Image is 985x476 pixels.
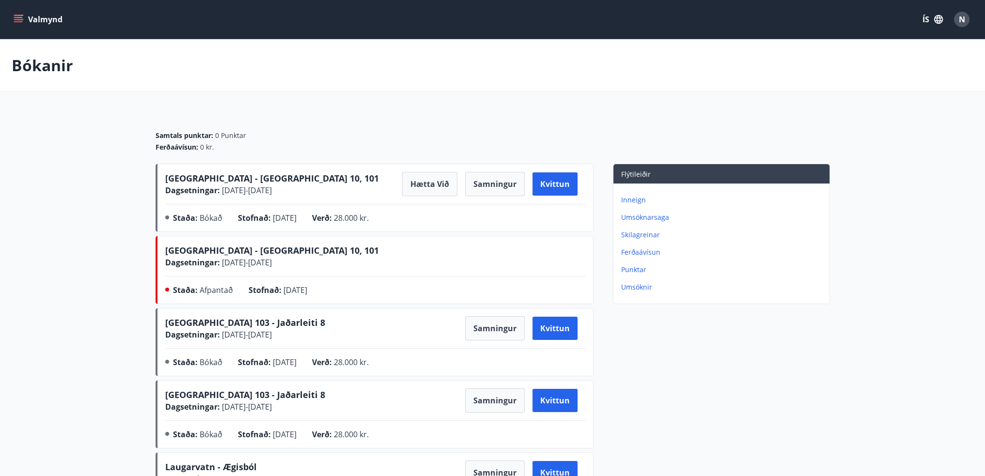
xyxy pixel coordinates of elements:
span: Verð : [312,213,332,223]
p: Skilagreinar [621,230,826,240]
span: [DATE] [273,429,297,440]
span: 28.000 kr. [334,357,369,368]
button: menu [12,11,66,28]
p: Umsóknir [621,282,826,292]
p: Ferðaávísun [621,247,826,257]
span: [DATE] [273,357,297,368]
span: [DATE] [273,213,297,223]
span: Dagsetningar : [165,185,220,196]
button: Kvittun [532,389,578,412]
button: Samningur [465,316,525,340]
button: Samningur [465,172,525,196]
span: Ferðaávísun : [156,142,198,152]
span: Stofnað : [249,285,281,295]
span: Stofnað : [238,213,271,223]
span: Dagsetningar : [165,257,220,268]
span: Flýtileiðir [621,169,651,179]
button: ÍS [917,11,948,28]
span: [GEOGRAPHIC_DATA] - [GEOGRAPHIC_DATA] 10, 101 [165,172,379,184]
span: Verð : [312,429,332,440]
button: N [950,8,973,31]
span: Staða : [173,357,198,368]
p: Inneign [621,195,826,205]
span: Dagsetningar : [165,401,220,412]
span: N [959,14,965,25]
span: 28.000 kr. [334,213,369,223]
span: [DATE] - [DATE] [220,401,272,412]
span: Bókað [200,429,222,440]
span: Staða : [173,285,198,295]
span: Staða : [173,213,198,223]
span: Verð : [312,357,332,368]
span: Bókað [200,357,222,368]
span: Stofnað : [238,357,271,368]
span: [DATE] - [DATE] [220,185,272,196]
button: Hætta við [402,172,457,196]
button: Samningur [465,388,525,413]
span: 0 Punktar [215,131,246,140]
span: [DATE] - [DATE] [220,257,272,268]
span: 0 kr. [200,142,214,152]
span: Bókað [200,213,222,223]
span: Stofnað : [238,429,271,440]
span: Dagsetningar : [165,329,220,340]
span: [GEOGRAPHIC_DATA] 103 - Jaðarleiti 8 [165,317,325,328]
span: [GEOGRAPHIC_DATA] - [GEOGRAPHIC_DATA] 10, 101 [165,245,379,256]
button: Kvittun [532,317,578,340]
p: Bókanir [12,55,73,76]
button: Kvittun [532,172,578,196]
span: Afpantað [200,285,233,295]
span: Laugarvatn - Ægisból [165,461,257,473]
span: 28.000 kr. [334,429,369,440]
span: Samtals punktar : [156,131,213,140]
span: [GEOGRAPHIC_DATA] 103 - Jaðarleiti 8 [165,389,325,400]
p: Umsóknarsaga [621,213,826,222]
span: Staða : [173,429,198,440]
span: [DATE] - [DATE] [220,329,272,340]
span: [DATE] [283,285,307,295]
p: Punktar [621,265,826,275]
